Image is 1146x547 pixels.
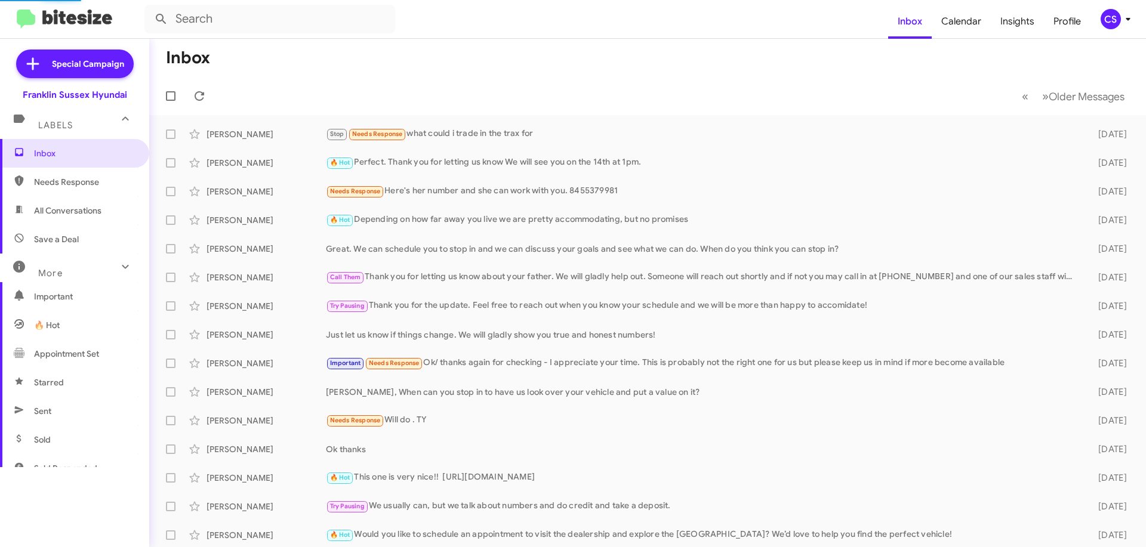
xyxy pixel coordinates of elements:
[330,130,344,138] span: Stop
[1079,300,1136,312] div: [DATE]
[34,291,135,302] span: Important
[1079,186,1136,197] div: [DATE]
[207,300,326,312] div: [PERSON_NAME]
[326,243,1079,255] div: Great. We can schedule you to stop in and we can discuss your goals and see what we can do. When ...
[207,386,326,398] div: [PERSON_NAME]
[330,273,361,281] span: Call Them
[1079,157,1136,169] div: [DATE]
[326,184,1079,198] div: Here's her number and she can work with you. 8455379981
[1079,443,1136,455] div: [DATE]
[207,329,326,341] div: [PERSON_NAME]
[326,528,1079,542] div: Would you like to schedule an appointment to visit the dealership and explore the [GEOGRAPHIC_DAT...
[932,4,991,39] a: Calendar
[330,216,350,224] span: 🔥 Hot
[326,329,1079,341] div: Just let us know if things change. We will gladly show you true and honest numbers!
[207,214,326,226] div: [PERSON_NAME]
[34,462,97,474] span: Sold Responded
[207,529,326,541] div: [PERSON_NAME]
[326,471,1079,484] div: This one is very nice!! [URL][DOMAIN_NAME]
[166,48,210,67] h1: Inbox
[326,270,1079,284] div: Thank you for letting us know about your father. We will gladly help out. Someone will reach out ...
[330,531,350,539] span: 🔥 Hot
[207,415,326,427] div: [PERSON_NAME]
[1079,472,1136,484] div: [DATE]
[330,416,381,424] span: Needs Response
[1079,128,1136,140] div: [DATE]
[352,130,403,138] span: Needs Response
[326,156,1079,169] div: Perfect. Thank you for letting us know We will see you on the 14th at 1pm.
[38,268,63,279] span: More
[34,319,60,331] span: 🔥 Hot
[330,187,381,195] span: Needs Response
[144,5,395,33] input: Search
[369,359,420,367] span: Needs Response
[1079,415,1136,427] div: [DATE]
[52,58,124,70] span: Special Campaign
[1079,271,1136,283] div: [DATE]
[207,500,326,512] div: [PERSON_NAME]
[1042,89,1049,104] span: »
[1079,386,1136,398] div: [DATE]
[330,159,350,166] span: 🔥 Hot
[326,499,1079,513] div: We usually can, but we talk about numbers and do credit and take a deposit.
[207,357,326,369] div: [PERSON_NAME]
[1101,9,1121,29] div: CS
[1049,90,1125,103] span: Older Messages
[330,359,361,367] span: Important
[326,386,1079,398] div: [PERSON_NAME], When can you stop in to have us look over your vehicle and put a value on it?
[1015,84,1036,109] button: Previous
[34,348,99,360] span: Appointment Set
[34,405,51,417] span: Sent
[326,213,1079,227] div: Depending on how far away you live we are pretty accommodating, but no promises
[326,413,1079,427] div: Will do . TY
[207,243,326,255] div: [PERSON_NAME]
[207,443,326,455] div: [PERSON_NAME]
[1079,329,1136,341] div: [DATE]
[1079,243,1136,255] div: [DATE]
[1090,9,1133,29] button: CS
[1079,529,1136,541] div: [DATE]
[1079,500,1136,512] div: [DATE]
[207,128,326,140] div: [PERSON_NAME]
[888,4,932,39] a: Inbox
[34,233,79,245] span: Save a Deal
[34,147,135,159] span: Inbox
[34,376,64,388] span: Starred
[207,472,326,484] div: [PERSON_NAME]
[1022,89,1028,104] span: «
[326,356,1079,370] div: Ok/ thanks again for checking - I appreciate your time. This is probably not the right one for us...
[207,157,326,169] div: [PERSON_NAME]
[330,302,365,310] span: Try Pausing
[1015,84,1132,109] nav: Page navigation example
[1035,84,1132,109] button: Next
[330,502,365,510] span: Try Pausing
[34,205,101,217] span: All Conversations
[34,434,51,446] span: Sold
[16,50,134,78] a: Special Campaign
[330,474,350,481] span: 🔥 Hot
[23,89,127,101] div: Franklin Sussex Hyundai
[1079,214,1136,226] div: [DATE]
[326,127,1079,141] div: what could i trade in the trax for
[991,4,1044,39] a: Insights
[38,120,73,131] span: Labels
[207,271,326,283] div: [PERSON_NAME]
[326,443,1079,455] div: Ok thanks
[207,186,326,197] div: [PERSON_NAME]
[326,299,1079,313] div: Thank you for the update. Feel free to reach out when you know your schedule and we will be more ...
[1044,4,1090,39] a: Profile
[34,176,135,188] span: Needs Response
[1079,357,1136,369] div: [DATE]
